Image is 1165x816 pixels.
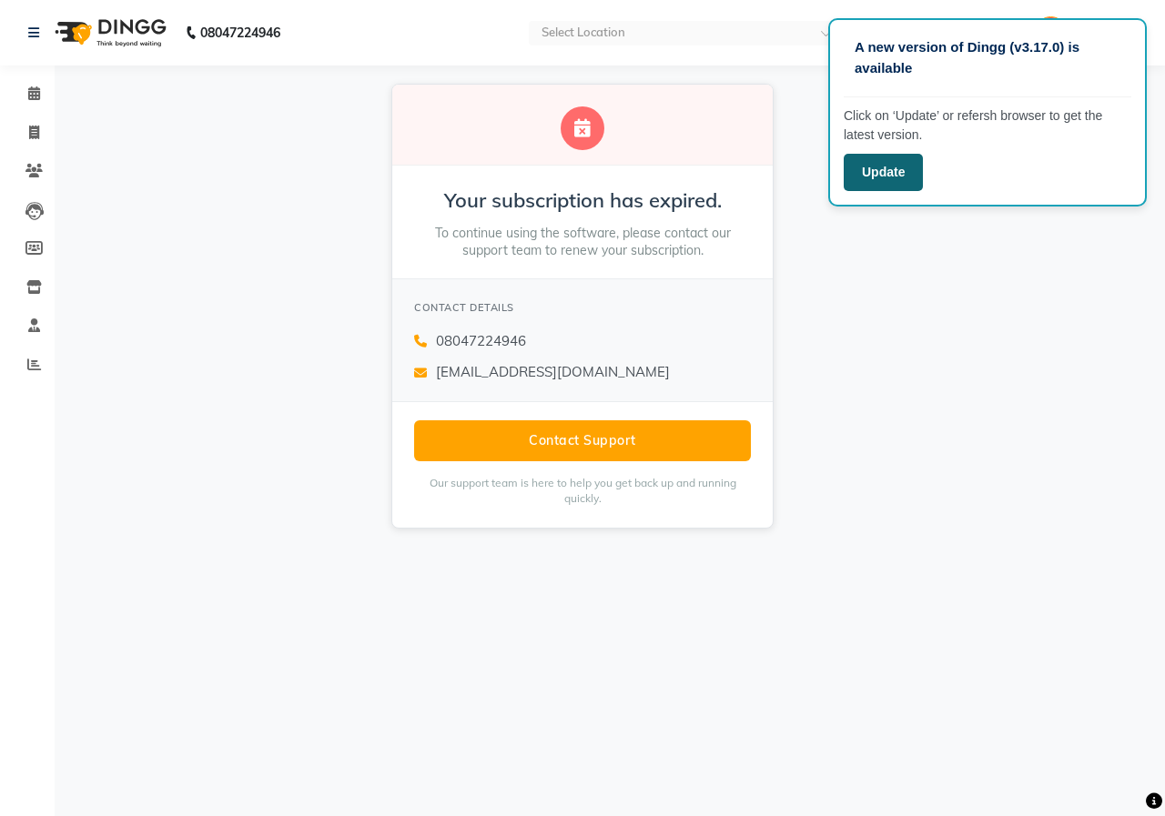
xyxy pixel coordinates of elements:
[414,225,751,260] p: To continue using the software, please contact our support team to renew your subscription.
[46,7,171,58] img: logo
[1035,16,1067,48] img: Mnagaer
[855,37,1120,78] p: A new version of Dingg (v3.17.0) is available
[542,24,625,42] div: Select Location
[200,7,280,58] b: 08047224946
[436,362,670,383] span: [EMAIL_ADDRESS][DOMAIN_NAME]
[844,106,1131,145] p: Click on ‘Update’ or refersh browser to get the latest version.
[414,187,751,214] h2: Your subscription has expired.
[414,476,751,507] p: Our support team is here to help you get back up and running quickly.
[844,154,923,191] button: Update
[414,420,751,461] button: Contact Support
[414,301,514,314] span: CONTACT DETAILS
[436,331,526,352] span: 08047224946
